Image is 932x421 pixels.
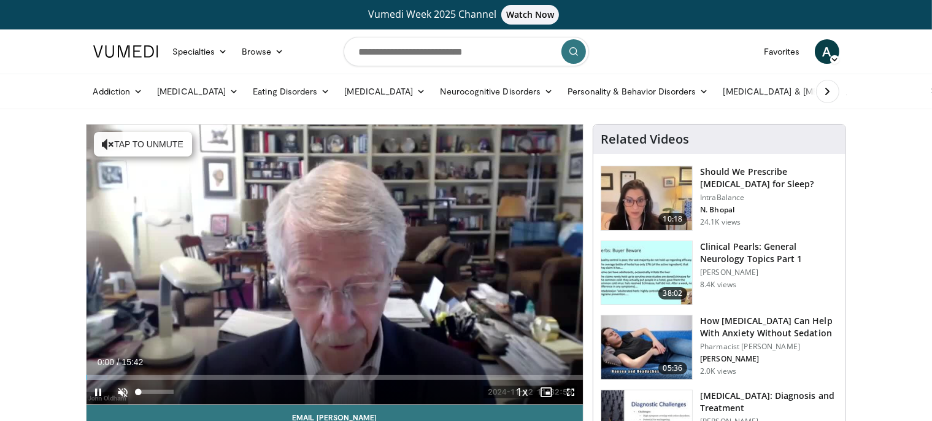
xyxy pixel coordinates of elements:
[815,39,839,64] a: A
[700,166,838,190] h3: Should We Prescribe [MEDICAL_DATA] for Sleep?
[87,380,111,404] button: Pause
[700,342,838,352] p: Pharmacist [PERSON_NAME]
[700,280,736,290] p: 8.4K views
[601,315,692,379] img: 7bfe4765-2bdb-4a7e-8d24-83e30517bd33.150x105_q85_crop-smart_upscale.jpg
[87,125,583,405] video-js: Video Player
[757,39,807,64] a: Favorites
[601,166,692,230] img: f7087805-6d6d-4f4e-b7c8-917543aa9d8d.150x105_q85_crop-smart_upscale.jpg
[601,132,689,147] h4: Related Videos
[117,357,120,367] span: /
[700,390,838,414] h3: [MEDICAL_DATA]: Diagnosis and Treatment
[658,287,688,299] span: 38:02
[658,213,688,225] span: 10:18
[558,380,583,404] button: Fullscreen
[234,39,291,64] a: Browse
[601,166,838,231] a: 10:18 Should We Prescribe [MEDICAL_DATA] for Sleep? IntraBalance N. Bhopal 24.1K views
[139,390,174,394] div: Volume Level
[337,79,433,104] a: [MEDICAL_DATA]
[98,357,114,367] span: 0:00
[700,366,736,376] p: 2.0K views
[344,37,589,66] input: Search topics, interventions
[86,79,150,104] a: Addiction
[700,205,838,215] p: N. Bhopal
[601,241,692,305] img: 91ec4e47-6cc3-4d45-a77d-be3eb23d61cb.150x105_q85_crop-smart_upscale.jpg
[534,380,558,404] button: Enable picture-in-picture mode
[700,193,838,203] p: IntraBalance
[433,79,561,104] a: Neurocognitive Disorders
[658,362,688,374] span: 05:36
[245,79,337,104] a: Eating Disorders
[166,39,235,64] a: Specialties
[700,217,741,227] p: 24.1K views
[560,79,715,104] a: Personality & Behavior Disorders
[700,268,838,277] p: [PERSON_NAME]
[94,132,192,156] button: Tap to unmute
[509,380,534,404] button: Playback Rate
[121,357,143,367] span: 15:42
[87,375,583,380] div: Progress Bar
[601,241,838,306] a: 38:02 Clinical Pearls: General Neurology Topics Part 1 [PERSON_NAME] 8.4K views
[700,315,838,339] h3: How [MEDICAL_DATA] Can Help With Anxiety Without Sedation
[700,354,838,364] p: [PERSON_NAME]
[501,5,560,25] span: Watch Now
[150,79,245,104] a: [MEDICAL_DATA]
[716,79,892,104] a: [MEDICAL_DATA] & [MEDICAL_DATA]
[111,380,136,404] button: Unmute
[601,315,838,380] a: 05:36 How [MEDICAL_DATA] Can Help With Anxiety Without Sedation Pharmacist [PERSON_NAME] [PERSON_...
[93,45,158,58] img: VuMedi Logo
[700,241,838,265] h3: Clinical Pearls: General Neurology Topics Part 1
[95,5,838,25] a: Vumedi Week 2025 ChannelWatch Now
